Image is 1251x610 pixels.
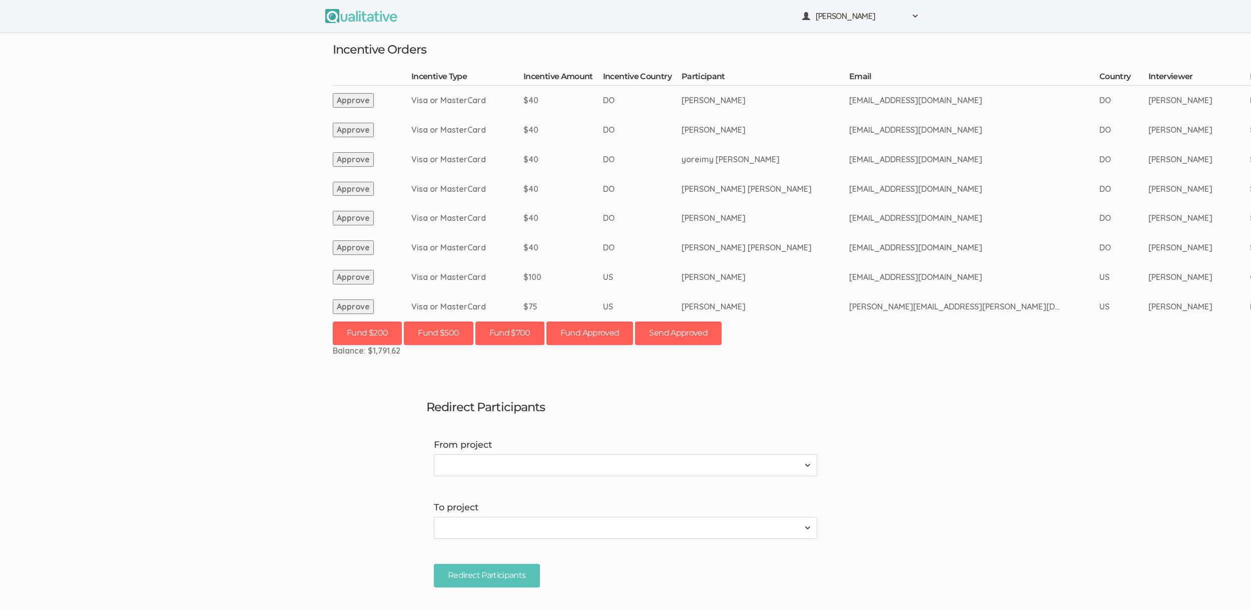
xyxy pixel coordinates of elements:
[523,86,603,115] td: $40
[523,71,603,85] th: Incentive Amount
[603,203,682,233] td: DO
[1148,86,1250,115] td: [PERSON_NAME]
[475,322,544,345] button: Fund $700
[411,86,523,115] td: Visa or MasterCard
[849,145,1099,174] td: [EMAIL_ADDRESS][DOMAIN_NAME]
[682,115,849,145] td: [PERSON_NAME]
[404,322,473,345] button: Fund $500
[1148,71,1250,85] th: Interviewer
[682,203,849,233] td: [PERSON_NAME]
[333,345,918,357] div: Balance: $1,791.62
[849,71,1099,85] th: Email
[333,182,374,196] button: Approve
[1099,71,1148,85] th: Country
[1148,292,1250,322] td: [PERSON_NAME]
[603,174,682,204] td: DO
[1099,86,1148,115] td: DO
[523,262,603,292] td: $100
[333,211,374,225] button: Approve
[523,115,603,145] td: $40
[411,145,523,174] td: Visa or MasterCard
[1148,115,1250,145] td: [PERSON_NAME]
[1099,145,1148,174] td: DO
[849,86,1099,115] td: [EMAIL_ADDRESS][DOMAIN_NAME]
[411,262,523,292] td: Visa or MasterCard
[603,71,682,85] th: Incentive Country
[411,174,523,204] td: Visa or MasterCard
[1148,233,1250,262] td: [PERSON_NAME]
[682,71,849,85] th: Participant
[635,322,722,345] button: Send Approved
[333,299,374,314] button: Approve
[411,71,523,85] th: Incentive Type
[1099,115,1148,145] td: DO
[434,439,817,452] label: From project
[1148,145,1250,174] td: [PERSON_NAME]
[796,5,926,28] button: [PERSON_NAME]
[333,93,374,108] button: Approve
[434,501,817,514] label: To project
[1148,174,1250,204] td: [PERSON_NAME]
[849,233,1099,262] td: [EMAIL_ADDRESS][DOMAIN_NAME]
[603,233,682,262] td: DO
[546,322,634,345] button: Fund Approved
[849,262,1099,292] td: [EMAIL_ADDRESS][DOMAIN_NAME]
[1099,292,1148,322] td: US
[1099,174,1148,204] td: DO
[682,174,849,204] td: [PERSON_NAME] [PERSON_NAME]
[523,145,603,174] td: $40
[603,86,682,115] td: DO
[523,233,603,262] td: $40
[1099,262,1148,292] td: US
[1148,262,1250,292] td: [PERSON_NAME]
[603,145,682,174] td: DO
[603,292,682,322] td: US
[1099,233,1148,262] td: DO
[411,292,523,322] td: Visa or MasterCard
[682,233,849,262] td: [PERSON_NAME] [PERSON_NAME]
[849,203,1099,233] td: [EMAIL_ADDRESS][DOMAIN_NAME]
[816,11,906,22] span: [PERSON_NAME]
[849,174,1099,204] td: [EMAIL_ADDRESS][DOMAIN_NAME]
[411,115,523,145] td: Visa or MasterCard
[333,123,374,137] button: Approve
[523,292,603,322] td: $75
[1148,203,1250,233] td: [PERSON_NAME]
[682,86,849,115] td: [PERSON_NAME]
[333,240,374,255] button: Approve
[603,115,682,145] td: DO
[426,401,825,414] h3: Redirect Participants
[411,233,523,262] td: Visa or MasterCard
[434,564,540,587] input: Redirect Participants
[333,43,918,56] h3: Incentive Orders
[849,292,1099,322] td: [PERSON_NAME][EMAIL_ADDRESS][PERSON_NAME][DOMAIN_NAME]
[682,145,849,174] td: yoreimy [PERSON_NAME]
[411,203,523,233] td: Visa or MasterCard
[333,270,374,284] button: Approve
[1099,203,1148,233] td: DO
[682,292,849,322] td: [PERSON_NAME]
[523,174,603,204] td: $40
[523,203,603,233] td: $40
[333,152,374,167] button: Approve
[1201,562,1251,610] iframe: Chat Widget
[325,9,397,23] img: Qualitative
[849,115,1099,145] td: [EMAIL_ADDRESS][DOMAIN_NAME]
[603,262,682,292] td: US
[682,262,849,292] td: [PERSON_NAME]
[333,322,402,345] button: Fund $200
